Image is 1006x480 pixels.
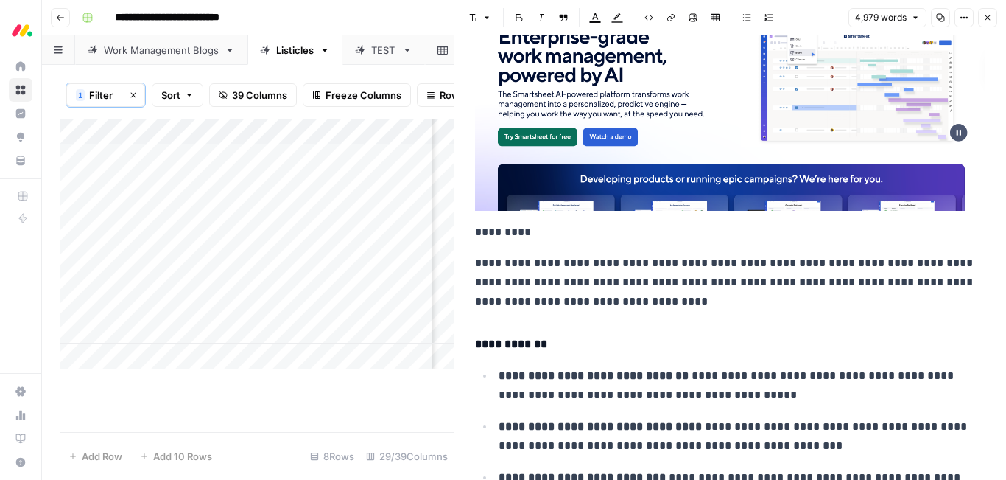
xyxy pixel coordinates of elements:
span: 1 [78,89,82,101]
button: Freeze Columns [303,83,411,107]
button: Add Row [60,445,131,468]
a: Opportunities [9,125,32,149]
span: Freeze Columns [326,88,401,102]
a: Your Data [9,149,32,173]
span: 39 Columns [232,88,287,102]
button: Add 10 Rows [131,445,221,468]
span: 4,979 words [855,11,907,24]
div: Listicles [276,43,314,58]
div: TEST [371,43,396,58]
button: 1Filter [66,83,122,107]
img: Monday.com Logo [9,17,35,44]
div: Work Management Blogs [104,43,219,58]
span: Add 10 Rows [153,449,212,464]
span: Add Row [82,449,122,464]
a: Listicles [247,35,342,65]
div: 8 Rows [304,445,360,468]
button: Sort [152,83,203,107]
div: 1 [76,89,85,101]
a: TEST [342,35,425,65]
button: Workspace: Monday.com [9,12,32,49]
button: 4,979 words [848,8,926,27]
button: Row Height [417,83,502,107]
a: Insights [9,102,32,125]
a: Usage [9,403,32,427]
span: Row Height [440,88,493,102]
a: Learning Hub [9,427,32,451]
div: 29/39 Columns [360,445,454,468]
a: Work Management Blogs [75,35,247,65]
a: Settings [9,380,32,403]
a: Home [9,55,32,78]
button: 39 Columns [209,83,297,107]
a: Blank [425,35,507,65]
span: Sort [161,88,180,102]
button: Help + Support [9,451,32,474]
a: Browse [9,78,32,102]
span: Filter [89,88,113,102]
